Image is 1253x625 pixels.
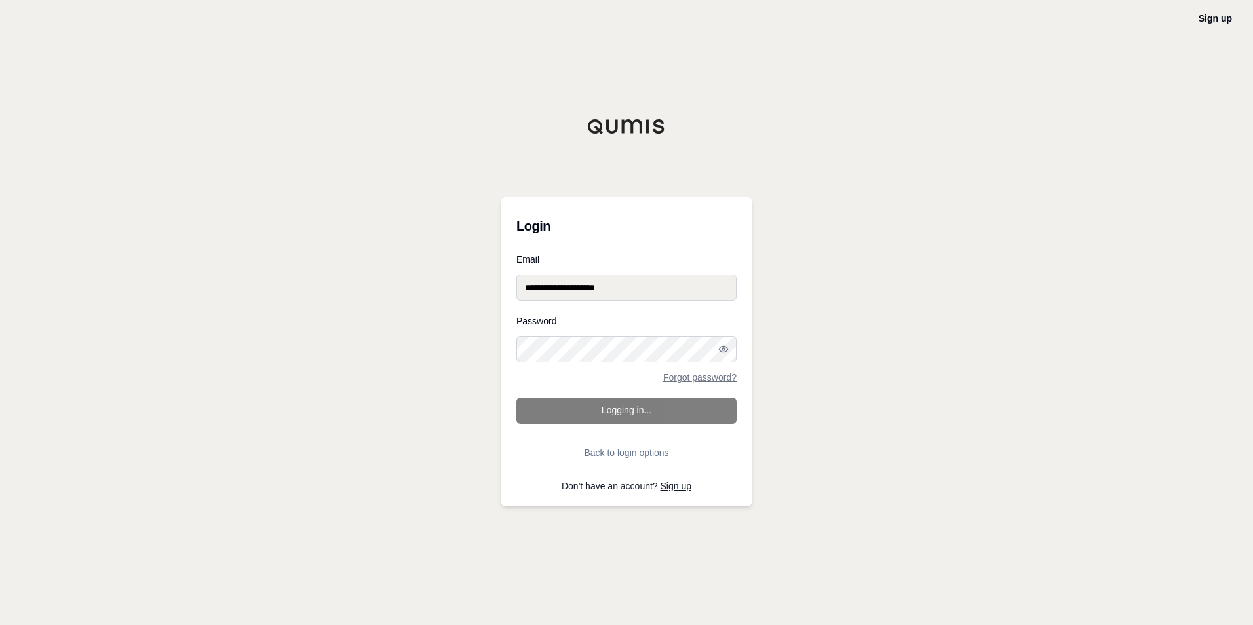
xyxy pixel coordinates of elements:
[516,440,737,466] button: Back to login options
[661,481,691,491] a: Sign up
[516,482,737,491] p: Don't have an account?
[516,255,737,264] label: Email
[516,213,737,239] h3: Login
[1199,13,1232,24] a: Sign up
[516,316,737,326] label: Password
[587,119,666,134] img: Qumis
[663,373,737,382] a: Forgot password?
